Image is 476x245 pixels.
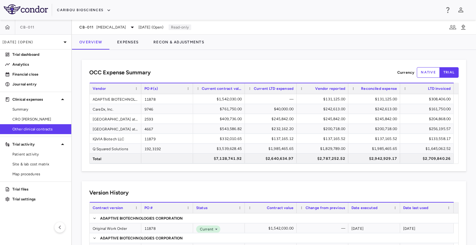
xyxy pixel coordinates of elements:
p: [DATE] (Open) [2,39,61,45]
div: $308,406.00 [406,94,451,104]
div: $161,750.00 [406,104,451,114]
button: Caribou Biosciences [57,5,111,15]
div: $200,718.00 [354,124,397,134]
div: — [250,94,293,104]
div: $2,640,634.97 [250,154,293,164]
div: CareDx, Inc. [90,104,141,114]
span: Contract version [93,206,123,210]
span: Date last used [403,206,428,210]
p: Journal entry [12,81,66,87]
div: $1,985,465.65 [354,144,397,154]
p: Financial close [12,72,66,77]
p: Trial activity [12,142,59,147]
div: [GEOGRAPHIC_DATA] at [GEOGRAPHIC_DATA] [90,114,141,124]
div: $1,542,030.00 [250,223,293,233]
span: Current [197,226,214,232]
div: ADAPTIVE BIOTECHNOLOGIES CORPORATION [90,94,141,104]
span: CRO [PERSON_NAME] [12,116,66,122]
p: ADAPTIVE BIOTECHNOLOGIES CORPORATION [100,216,183,221]
span: Patient activity [12,151,66,157]
div: $3,539,628.45 [199,144,242,154]
div: $409,736.00 [199,114,242,124]
span: Date executed [351,206,377,210]
div: $543,586.82 [199,124,242,134]
div: $242,613.00 [354,104,397,114]
button: Overview [72,35,110,50]
span: LTD invoiced [428,86,451,91]
span: PO # [144,206,153,210]
div: $1,829,789.00 [302,144,345,154]
p: Analytics [12,62,66,67]
p: Trial dashboard [12,52,66,57]
p: Trial files [12,186,66,192]
button: Expenses [110,35,146,50]
p: Trial settings [12,196,66,202]
span: Contract value [267,206,293,210]
div: $245,842.00 [250,114,293,124]
div: Q Squared Solutions [90,144,141,153]
button: native [417,67,440,78]
h6: OCC Expense Summary [89,68,151,77]
span: PO #(s) [144,86,158,91]
div: [DATE] [348,223,400,233]
span: CB-011 [79,25,94,30]
div: $2,942,929.17 [354,154,397,164]
div: $256,195.57 [406,124,451,134]
div: 4667 [141,124,193,133]
div: $137,165.52 [354,134,397,144]
div: 11879 [141,134,193,143]
div: — [302,223,345,233]
div: $245,842.00 [302,114,345,124]
div: $137,165.12 [250,134,293,144]
div: $232,162.20 [250,124,293,134]
div: $1,985,465.65 [250,144,293,154]
p: Clinical expenses [12,97,59,102]
div: $7,128,741.92 [199,154,242,164]
div: Original Work Order [90,223,141,233]
p: Currency [397,70,414,75]
div: $40,000.00 [250,104,293,114]
div: 9746 [141,104,193,114]
span: [MEDICAL_DATA] [96,24,126,30]
div: $133,558.17 [406,134,451,144]
p: ADAPTIVE BIOTECHNOLOGIES CORPORATION [100,235,183,241]
span: Change from previous [306,206,345,210]
div: 11878 [141,223,193,233]
div: $204,868.00 [406,114,451,124]
img: logo-full-BYUhSk78.svg [4,4,48,14]
div: $245,842.00 [354,114,397,124]
div: $1,645,062.52 [406,144,451,154]
div: $131,125.00 [302,94,345,104]
div: $332,010.65 [199,134,242,144]
div: $2,787,252.52 [302,154,345,164]
button: Recon & Adjustments [146,35,212,50]
span: Reconciled expense [361,86,397,91]
div: 11878 [141,94,193,104]
span: Current contract value [202,86,242,91]
span: Status [196,206,208,210]
div: [DATE] [400,223,454,233]
p: Read-only [169,24,191,30]
span: Current LTD expensed [254,86,293,91]
span: Vendor reported [315,86,345,91]
div: $2,709,840.26 [406,154,451,164]
div: 2593 [141,114,193,124]
span: Other clinical contracts [12,126,66,132]
div: Total [90,154,141,163]
div: IQVIA Biotech LLC [90,134,141,143]
div: $761,750.00 [199,104,242,114]
h6: Version History [89,189,129,197]
div: $131,125.00 [354,94,397,104]
div: $200,718.00 [302,124,345,134]
div: $1,542,030.00 [199,94,242,104]
span: CB-011 [20,25,35,30]
span: Map procedures [12,171,66,177]
div: [GEOGRAPHIC_DATA] at [GEOGRAPHIC_DATA] [90,124,141,133]
button: trial [439,67,459,78]
span: [DATE] (Open) [139,24,164,30]
div: $242,613.00 [302,104,345,114]
span: Vendor [93,86,106,91]
span: Summary [12,107,66,112]
span: Site & lab cost matrix [12,161,66,167]
div: 192,3192 [141,144,193,153]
